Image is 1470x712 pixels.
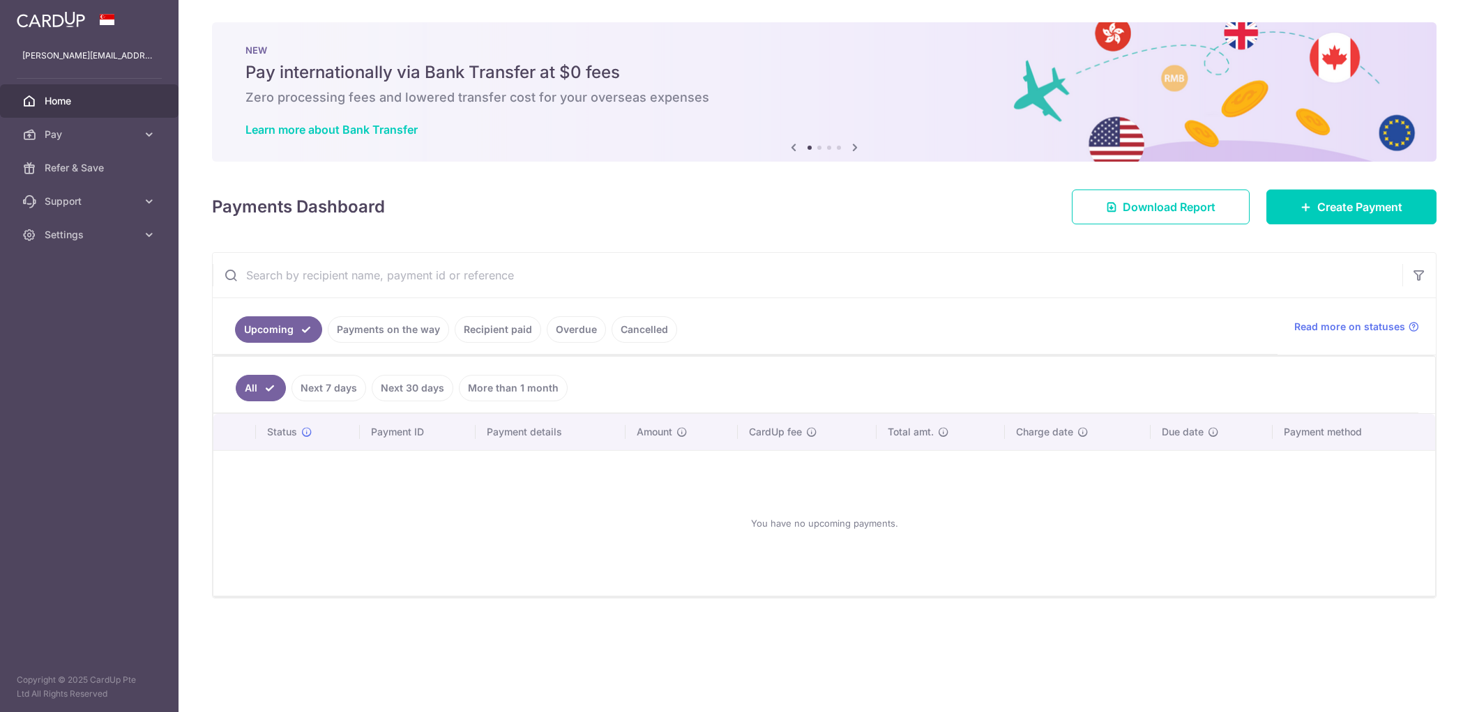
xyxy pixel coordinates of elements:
h5: Pay internationally via Bank Transfer at $0 fees [245,61,1403,84]
input: Search by recipient name, payment id or reference [213,253,1402,297]
span: CardUp fee [749,425,802,439]
p: [PERSON_NAME][EMAIL_ADDRESS][DOMAIN_NAME] [22,49,156,63]
th: Payment ID [360,414,476,450]
span: Download Report [1123,199,1215,215]
span: Refer & Save [45,161,137,175]
h4: Payments Dashboard [212,194,385,219]
span: Create Payment [1317,199,1402,215]
a: Read more on statuses [1294,320,1419,334]
span: Due date [1162,425,1204,439]
a: Download Report [1072,189,1250,224]
span: Support [45,194,137,208]
a: More than 1 month [459,375,568,401]
a: Overdue [547,316,606,343]
span: Total amt. [888,425,934,439]
span: Charge date [1016,425,1073,439]
span: Settings [45,228,137,242]
span: Status [267,425,297,439]
h6: Zero processing fees and lowered transfer cost for your overseas expenses [245,89,1403,106]
a: All [236,375,286,401]
span: Read more on statuses [1294,320,1405,334]
a: Payments on the way [328,316,449,343]
a: Cancelled [612,316,677,343]
a: Next 7 days [291,375,366,401]
p: NEW [245,45,1403,56]
div: You have no upcoming payments. [230,462,1418,585]
a: Next 30 days [372,375,453,401]
span: Pay [45,127,137,141]
img: Bank transfer banner [212,22,1437,162]
th: Payment details [476,414,626,450]
span: Home [45,94,137,108]
a: Upcoming [235,316,322,343]
span: Amount [637,425,672,439]
a: Learn more about Bank Transfer [245,123,418,137]
img: CardUp [17,11,85,28]
th: Payment method [1273,414,1435,450]
a: Recipient paid [455,316,541,343]
a: Create Payment [1266,189,1437,224]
